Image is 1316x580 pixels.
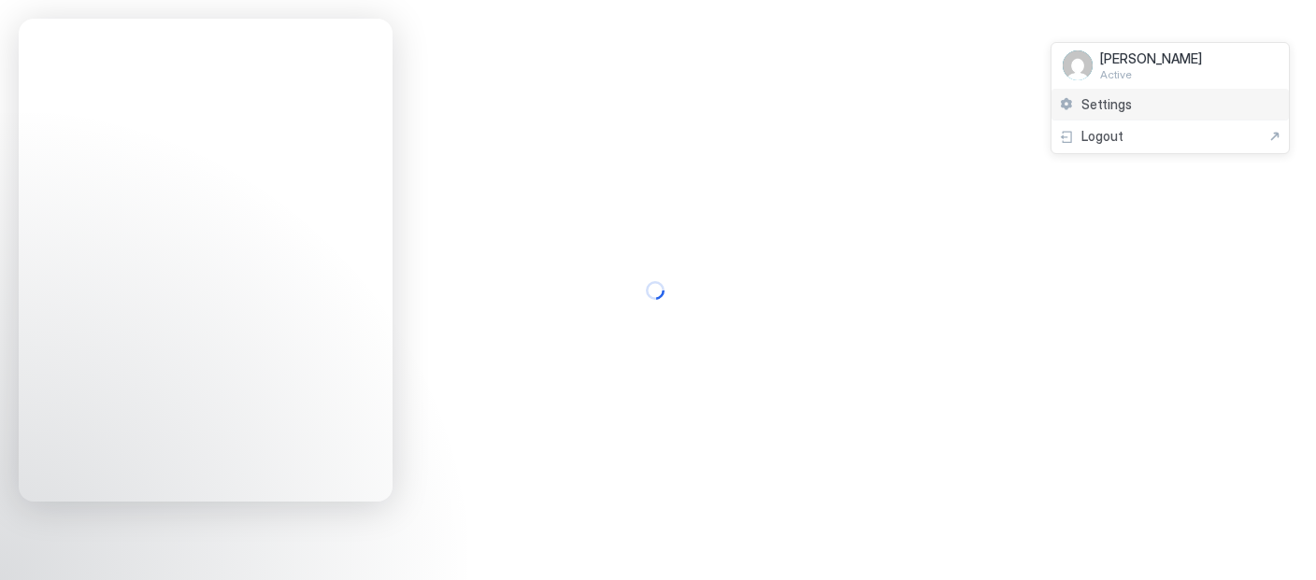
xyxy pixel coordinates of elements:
[1081,96,1132,113] span: Settings
[19,19,393,502] iframe: Intercom live chat
[19,516,64,561] iframe: Intercom live chat
[1100,50,1202,67] span: [PERSON_NAME]
[1081,128,1123,145] span: Logout
[1100,67,1202,81] span: Active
